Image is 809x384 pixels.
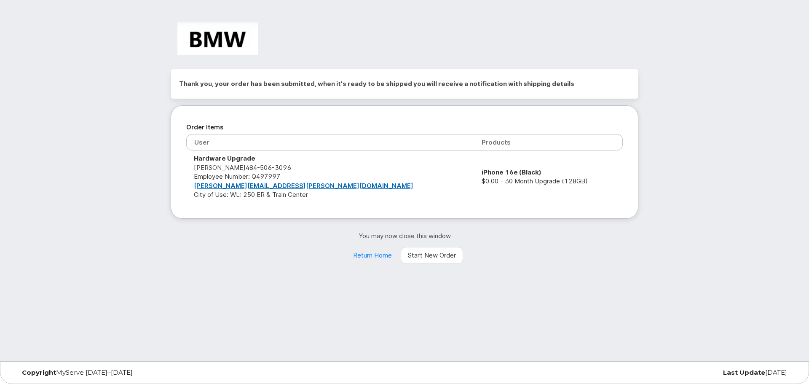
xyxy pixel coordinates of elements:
td: [PERSON_NAME] City of Use: WL: 250 ER & Train Center [186,150,474,203]
h2: Order Items [186,121,623,134]
div: MyServe [DATE]–[DATE] [16,369,275,376]
th: Products [474,134,623,150]
strong: Hardware Upgrade [194,154,255,162]
a: Return Home [346,247,399,264]
strong: Last Update [723,368,765,376]
a: Start New Order [401,247,463,264]
h2: Thank you, your order has been submitted, when it's ready to be shipped you will receive a notifi... [179,78,630,90]
span: 506 [257,164,272,172]
th: User [186,134,474,150]
span: 484 [246,164,291,172]
strong: Copyright [22,368,56,376]
strong: iPhone 16e (Black) [482,168,541,176]
td: $0.00 - 30 Month Upgrade (128GB) [474,150,623,203]
span: 3096 [272,164,291,172]
span: Employee Number: Q497997 [194,172,280,180]
div: [DATE] [534,369,793,376]
a: [PERSON_NAME][EMAIL_ADDRESS][PERSON_NAME][DOMAIN_NAME] [194,182,413,190]
p: You may now close this window [171,231,638,240]
img: BMW Manufacturing Co LLC [177,22,258,55]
